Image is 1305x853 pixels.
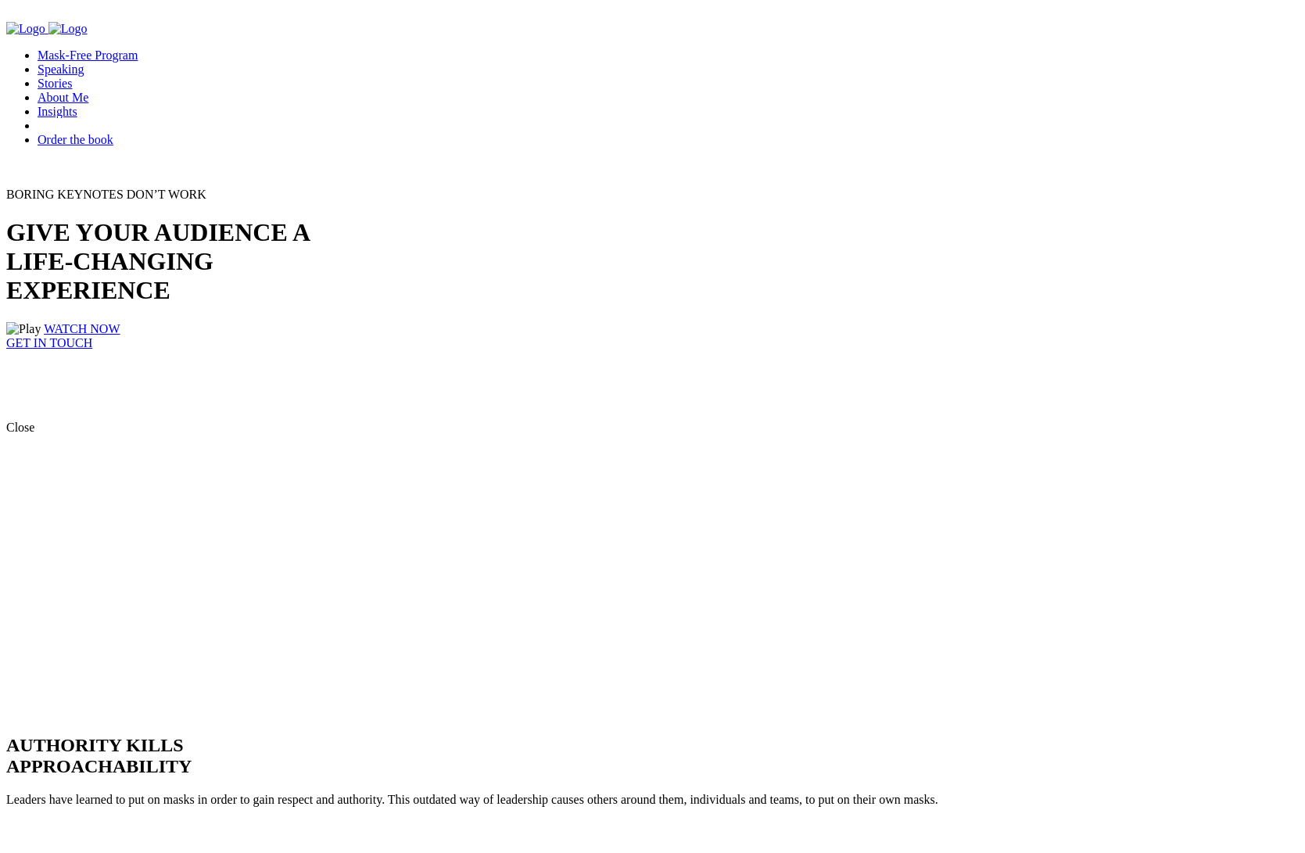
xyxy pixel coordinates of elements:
[6,188,1299,202] p: BORING KEYNOTES DON’T WORK
[6,421,34,434] span: Close
[6,435,507,716] iframe: MBW-SpeakingReel-Final2
[38,63,84,76] a: Speaking
[6,793,938,806] span: Leaders have learned to put on masks in order to gain respect and authority. This outdated way of...
[38,105,77,118] a: Insights
[6,336,92,349] a: GET IN TOUCH
[6,247,213,275] span: LIFE-CHANGING
[48,22,88,36] img: Company Logo
[44,322,120,335] a: WATCH NOW
[38,77,72,90] a: Stories
[6,22,88,35] a: Company Logo Company Logo
[6,322,41,336] img: Play
[38,48,138,62] a: Mask-Free Program
[6,22,45,36] img: Company Logo
[6,218,1299,305] h1: GIVE YOUR AUDIENCE A EXPERIENCE
[6,735,192,776] span: AUTHORITY KILLS APPROACHABILITY
[38,91,88,104] a: About Me
[38,118,100,133] a: Login
[38,133,113,146] a: Order the book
